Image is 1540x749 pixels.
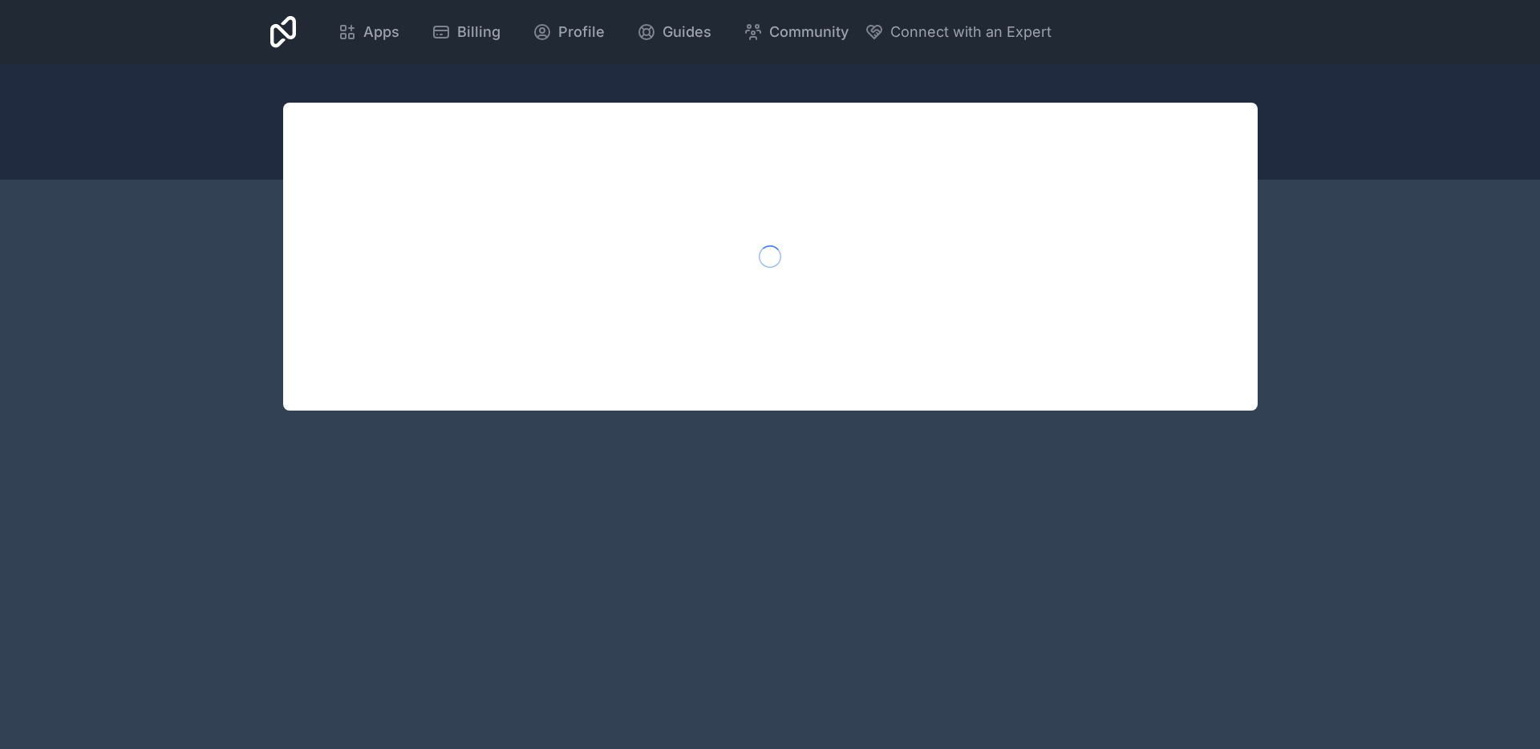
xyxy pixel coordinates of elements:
button: Connect with an Expert [865,21,1052,43]
a: Guides [624,14,724,50]
span: Apps [363,21,399,43]
span: Connect with an Expert [890,21,1052,43]
span: Billing [457,21,500,43]
span: Profile [558,21,605,43]
a: Billing [419,14,513,50]
span: Guides [663,21,711,43]
a: Apps [325,14,412,50]
a: Profile [520,14,618,50]
span: Community [769,21,849,43]
a: Community [731,14,861,50]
